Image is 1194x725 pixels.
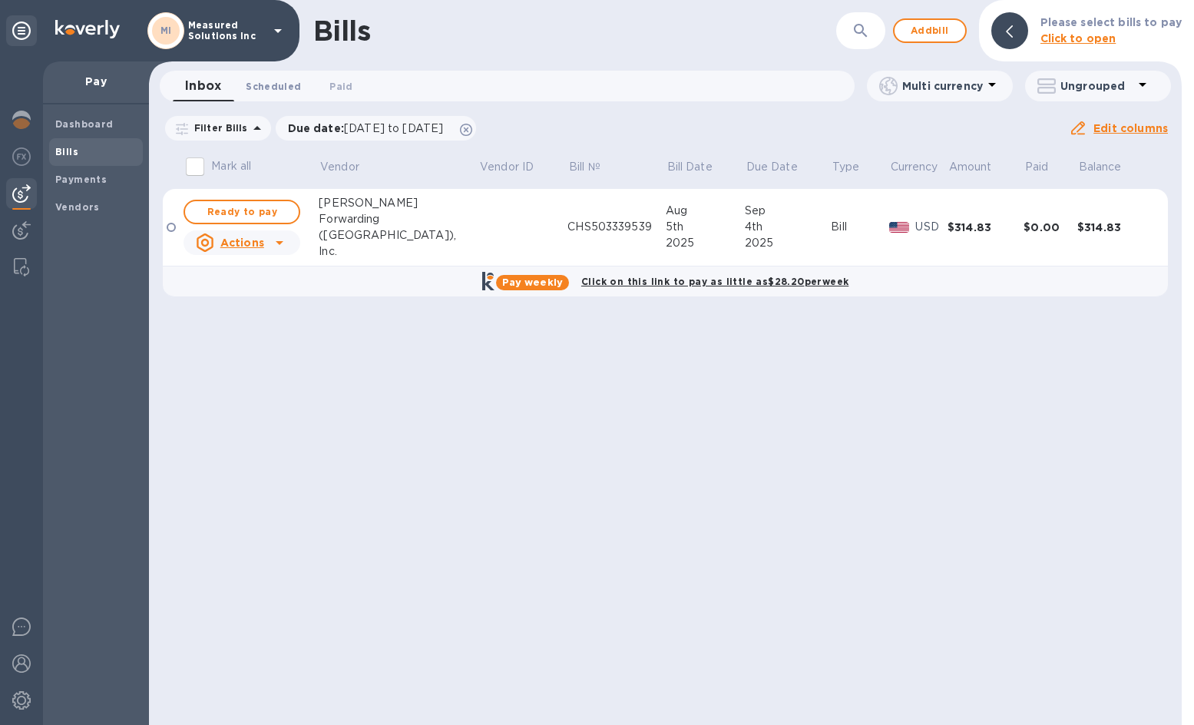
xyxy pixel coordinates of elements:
p: Type [832,159,860,175]
p: Vendor ID [480,159,534,175]
div: $0.00 [1024,220,1077,235]
span: Paid [1025,159,1069,175]
p: Due date : [288,121,451,136]
div: 2025 [666,235,745,251]
span: Due Date [746,159,818,175]
div: CHS503339539 [567,219,666,235]
h1: Bills [313,15,370,47]
div: Bill [831,219,889,235]
div: $314.83 [948,220,1024,235]
div: 5th [666,219,745,235]
p: Bill Date [667,159,713,175]
span: [DATE] to [DATE] [344,122,443,134]
div: Aug [666,203,745,219]
b: Click to open [1040,32,1116,45]
div: Inc. [319,243,478,260]
u: Edit columns [1093,122,1168,134]
div: ([GEOGRAPHIC_DATA]), [319,227,478,243]
button: Addbill [893,18,967,43]
img: Logo [55,20,120,38]
p: Due Date [746,159,798,175]
span: Bill № [569,159,620,175]
img: USD [889,222,910,233]
div: $314.83 [1077,220,1153,235]
img: Foreign exchange [12,147,31,166]
span: Vendor ID [480,159,554,175]
button: Ready to pay [184,200,300,224]
span: Vendor [320,159,379,175]
p: Filter Bills [188,121,248,134]
div: Forwarding [319,211,478,227]
span: Inbox [185,75,221,97]
span: Amount [949,159,1012,175]
p: Vendor [320,159,359,175]
p: Currency [891,159,938,175]
b: Bills [55,146,78,157]
div: [PERSON_NAME] [319,195,478,211]
span: Ready to pay [197,203,286,221]
p: Bill № [569,159,600,175]
div: Due date:[DATE] to [DATE] [276,116,477,141]
div: 2025 [745,235,831,251]
span: Balance [1079,159,1142,175]
span: Scheduled [246,78,301,94]
p: USD [915,219,948,235]
div: Sep [745,203,831,219]
b: Click on this link to pay as little as $28.20 per week [581,276,848,287]
p: Ungrouped [1060,78,1133,94]
b: Dashboard [55,118,114,130]
span: Bill Date [667,159,733,175]
span: Paid [329,78,352,94]
p: Multi currency [902,78,983,94]
b: Vendors [55,201,100,213]
u: Actions [220,237,264,249]
p: Mark all [211,158,251,174]
p: Amount [949,159,992,175]
div: 4th [745,219,831,235]
span: Add bill [907,22,953,40]
p: Paid [1025,159,1049,175]
b: Please select bills to pay [1040,16,1182,28]
b: MI [160,25,172,36]
p: Balance [1079,159,1122,175]
p: Pay [55,74,137,89]
b: Payments [55,174,107,185]
p: Measured Solutions Inc [188,20,265,41]
span: Type [832,159,880,175]
b: Pay weekly [502,276,563,288]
